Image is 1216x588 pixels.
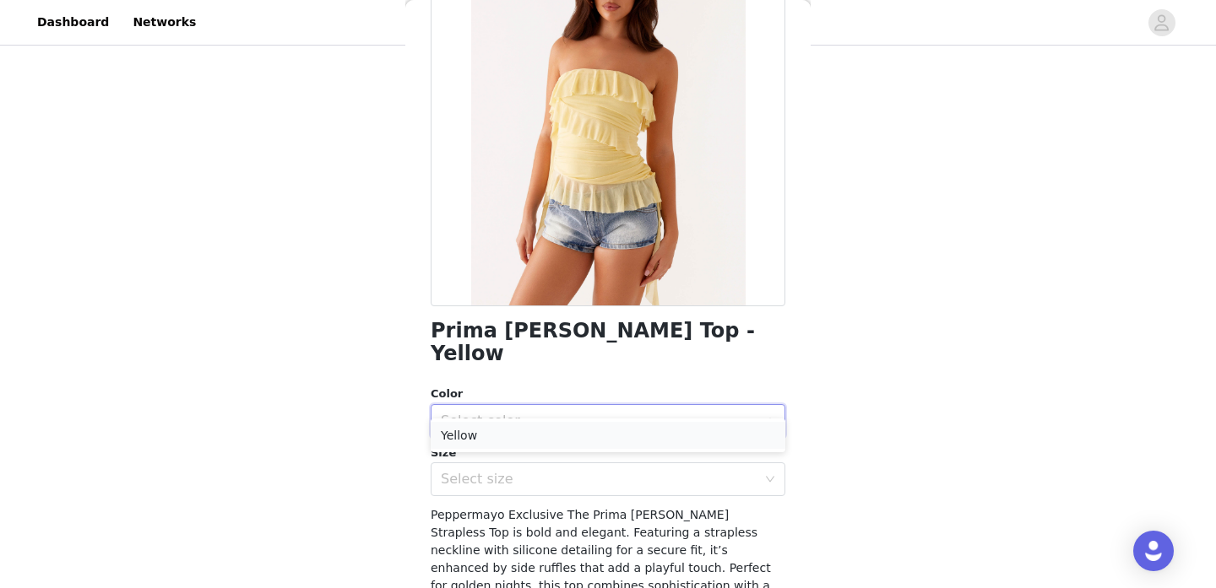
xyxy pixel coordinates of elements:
div: Size [431,445,785,461]
div: Select size [441,471,757,488]
div: Select color [441,413,757,429]
a: Dashboard [27,3,119,41]
div: Open Intercom Messenger [1133,531,1174,571]
i: icon: down [765,474,775,486]
li: Yellow [431,422,785,449]
div: Color [431,386,785,402]
h1: Prima [PERSON_NAME] Top - Yellow [431,320,785,365]
div: avatar [1154,9,1170,36]
a: Networks [122,3,206,41]
i: icon: down [765,416,775,428]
